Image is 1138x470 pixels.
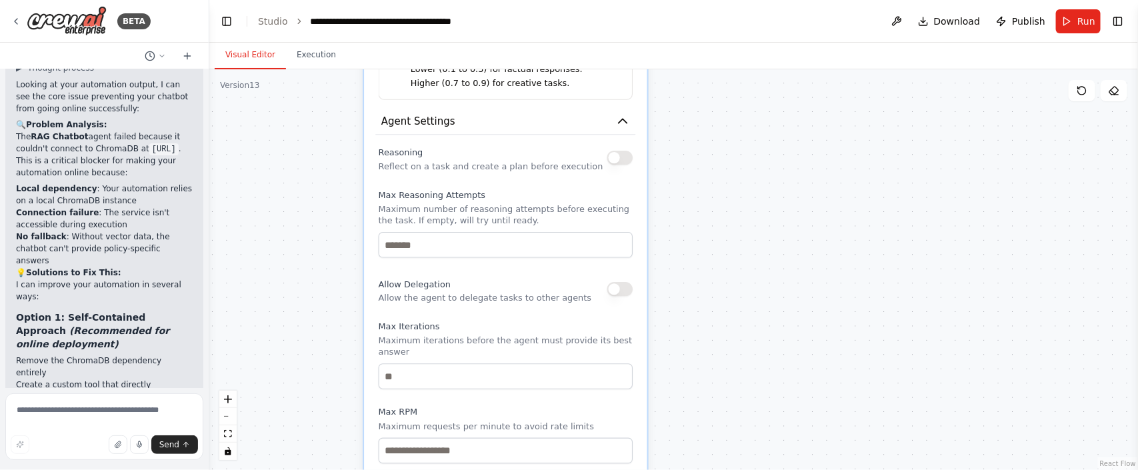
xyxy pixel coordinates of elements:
[1012,15,1045,28] span: Publish
[1100,460,1136,467] a: React Flow attribution
[11,435,29,454] button: Improve this prompt
[16,208,99,217] strong: Connection failure
[991,9,1051,33] button: Publish
[16,119,193,131] h2: 🔍
[16,79,193,115] p: Looking at your automation output, I can see the core issue preventing your chatbot from going on...
[31,132,88,141] strong: RAG Chatbot
[379,292,592,303] p: Allow the agent to delegate tasks to other agents
[379,148,423,158] span: Reasoning
[379,189,633,201] label: Max Reasoning Attempts
[913,9,986,33] button: Download
[1077,15,1095,28] span: Run
[117,13,151,29] div: BETA
[379,203,633,226] p: Maximum number of reasoning attempts before executing the task. If empty, will try until ready.
[379,321,633,332] label: Max Iterations
[26,120,107,129] strong: Problem Analysis:
[379,421,633,432] p: Maximum requests per minute to avoid rate limits
[16,355,193,379] li: Remove the ChromaDB dependency entirely
[381,114,455,128] span: Agent Settings
[151,435,198,454] button: Send
[149,143,179,155] code: [URL]
[16,183,193,207] li: : Your automation relies on a local ChromaDB instance
[258,15,461,28] nav: breadcrumb
[16,325,169,349] em: (Recommended for online deployment)
[159,439,179,450] span: Send
[219,391,237,408] button: zoom in
[379,161,603,172] p: Reflect on a task and create a plan before execution
[16,312,145,336] strong: Option 1: Self-Contained Approach
[219,425,237,443] button: fit view
[16,379,193,403] li: Create a custom tool that directly processes and searches the PDF
[286,41,347,69] button: Execution
[16,267,193,279] h2: 💡
[220,80,259,91] div: Version 13
[16,231,193,267] li: : Without vector data, the chatbot can't provide policy-specific answers
[219,443,237,460] button: toggle interactivity
[139,48,171,64] button: Switch to previous chat
[258,16,288,27] a: Studio
[411,77,621,91] p: Higher (0.7 to 0.9) for creative tasks.
[27,6,107,36] img: Logo
[379,407,633,418] label: Max RPM
[375,109,635,135] button: Agent Settings
[16,232,67,241] strong: No fallback
[130,435,149,454] button: Click to speak your automation idea
[215,41,286,69] button: Visual Editor
[16,207,193,231] li: : The service isn't accessible during execution
[379,335,633,357] p: Maximum iterations before the agent must provide its best answer
[934,15,981,28] span: Download
[1109,12,1127,31] button: Show right sidebar
[411,63,621,77] p: Lower (0.1 to 0.3) for factual responses.
[16,184,97,193] strong: Local dependency
[26,268,121,277] strong: Solutions to Fix This:
[217,12,236,31] button: Hide left sidebar
[16,131,193,179] p: The agent failed because it couldn't connect to ChromaDB at . This is a critical blocker for maki...
[177,48,198,64] button: Start a new chat
[109,435,127,454] button: Upload files
[1056,9,1101,33] button: Run
[16,279,193,303] p: I can improve your automation in several ways:
[219,408,237,425] button: zoom out
[379,279,451,289] span: Allow Delegation
[219,391,237,460] div: React Flow controls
